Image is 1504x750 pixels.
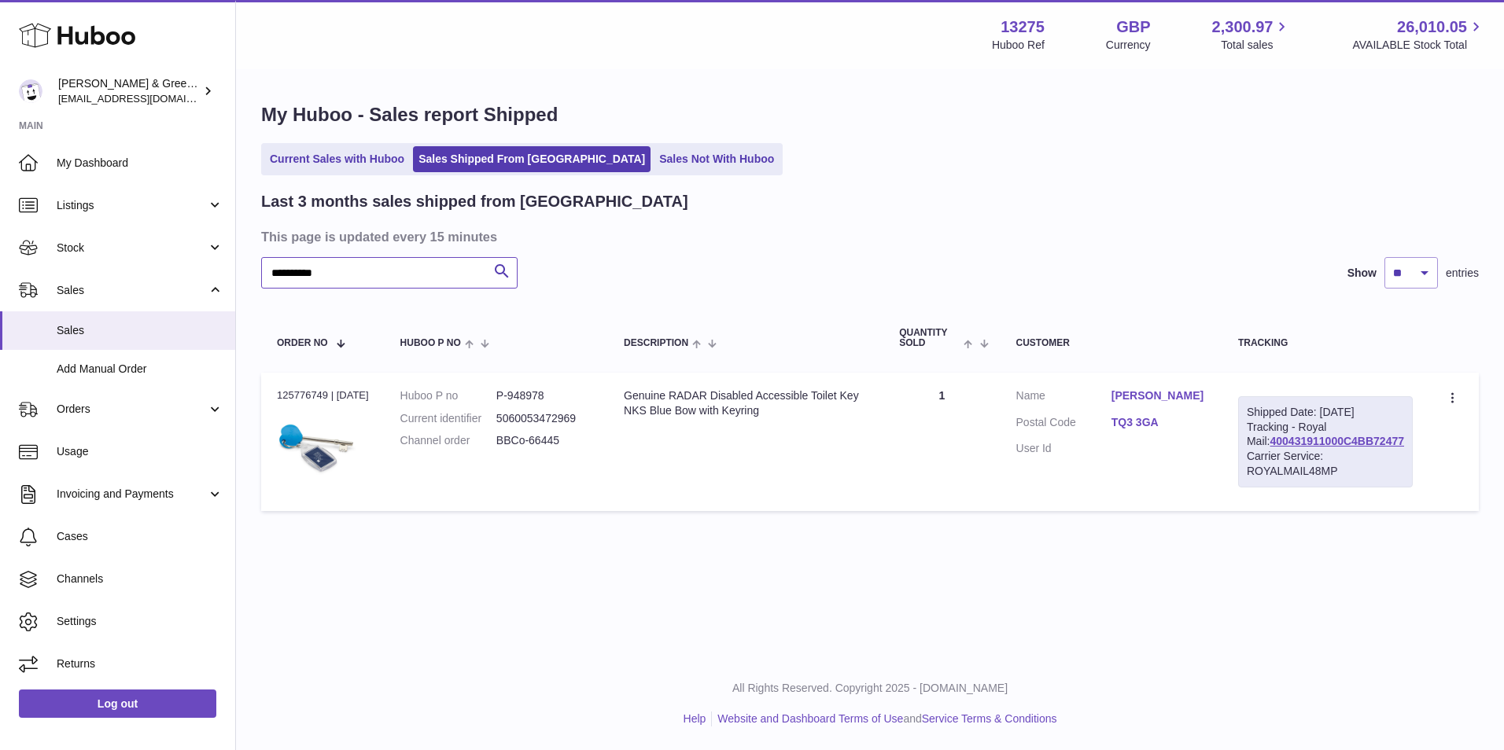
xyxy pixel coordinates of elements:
[57,529,223,544] span: Cases
[261,228,1475,245] h3: This page is updated every 15 minutes
[57,362,223,377] span: Add Manual Order
[261,102,1479,127] h1: My Huboo - Sales report Shipped
[1238,338,1413,348] div: Tracking
[400,433,496,448] dt: Channel order
[883,373,1000,511] td: 1
[57,487,207,502] span: Invoicing and Payments
[400,411,496,426] dt: Current identifier
[717,712,903,725] a: Website and Dashboard Terms of Use
[1001,17,1045,38] strong: 13275
[58,92,231,105] span: [EMAIL_ADDRESS][DOMAIN_NAME]
[57,444,223,459] span: Usage
[413,146,651,172] a: Sales Shipped From [GEOGRAPHIC_DATA]
[57,198,207,213] span: Listings
[57,614,223,629] span: Settings
[1221,38,1291,53] span: Total sales
[496,433,592,448] dd: BBCo-66445
[1247,405,1404,420] div: Shipped Date: [DATE]
[57,156,223,171] span: My Dashboard
[58,76,200,106] div: [PERSON_NAME] & Green Ltd
[1111,388,1207,403] a: [PERSON_NAME]
[1247,449,1404,479] div: Carrier Service: ROYALMAIL48MP
[899,328,960,348] span: Quantity Sold
[1116,17,1150,38] strong: GBP
[57,656,223,671] span: Returns
[1352,38,1485,53] span: AVAILABLE Stock Total
[712,711,1056,726] li: and
[1111,415,1207,430] a: TQ3 3GA
[277,388,369,403] div: 125776749 | [DATE]
[624,388,868,418] div: Genuine RADAR Disabled Accessible Toilet Key NKS Blue Bow with Keyring
[400,338,461,348] span: Huboo P no
[1347,266,1377,281] label: Show
[57,402,207,417] span: Orders
[400,388,496,403] dt: Huboo P no
[684,712,706,725] a: Help
[1446,266,1479,281] span: entries
[1106,38,1151,53] div: Currency
[57,572,223,586] span: Channels
[57,323,223,338] span: Sales
[57,241,207,256] span: Stock
[624,338,688,348] span: Description
[922,712,1057,725] a: Service Terms & Conditions
[1397,17,1467,38] span: 26,010.05
[277,407,356,486] img: $_57.JPG
[19,689,216,718] a: Log out
[496,411,592,426] dd: 5060053472969
[277,338,328,348] span: Order No
[496,388,592,403] dd: P-948978
[1212,17,1292,53] a: 2,300.97 Total sales
[19,79,42,103] img: internalAdmin-13275@internal.huboo.com
[1352,17,1485,53] a: 26,010.05 AVAILABLE Stock Total
[264,146,410,172] a: Current Sales with Huboo
[1238,396,1413,487] div: Tracking - Royal Mail:
[654,146,780,172] a: Sales Not With Huboo
[1016,388,1111,407] dt: Name
[57,283,207,298] span: Sales
[1212,17,1274,38] span: 2,300.97
[1270,435,1404,447] a: 400431911000C4BB72477
[1016,415,1111,434] dt: Postal Code
[1016,338,1207,348] div: Customer
[249,681,1491,696] p: All Rights Reserved. Copyright 2025 - [DOMAIN_NAME]
[992,38,1045,53] div: Huboo Ref
[261,191,688,212] h2: Last 3 months sales shipped from [GEOGRAPHIC_DATA]
[1016,441,1111,456] dt: User Id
